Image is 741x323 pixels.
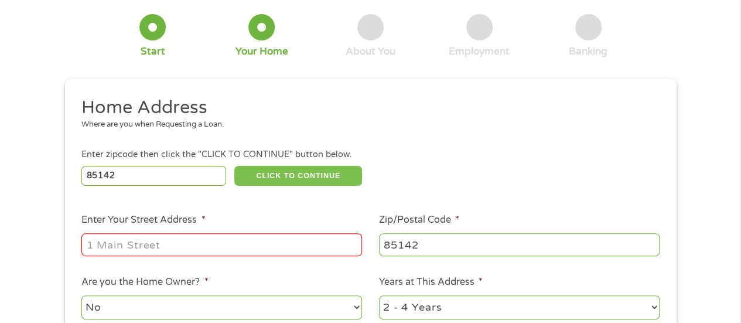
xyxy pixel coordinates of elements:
[81,214,205,226] label: Enter Your Street Address
[235,45,288,58] div: Your Home
[81,233,362,256] input: 1 Main Street
[379,276,483,288] label: Years at This Address
[234,166,362,186] button: CLICK TO CONTINUE
[569,45,607,58] div: Banking
[141,45,165,58] div: Start
[81,276,208,288] label: Are you the Home Owner?
[379,214,459,226] label: Zip/Postal Code
[81,96,651,120] h2: Home Address
[81,119,651,131] div: Where are you when Requesting a Loan.
[81,166,226,186] input: Enter Zipcode (e.g 01510)
[346,45,395,58] div: About You
[81,148,659,161] div: Enter zipcode then click the "CLICK TO CONTINUE" button below.
[449,45,510,58] div: Employment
